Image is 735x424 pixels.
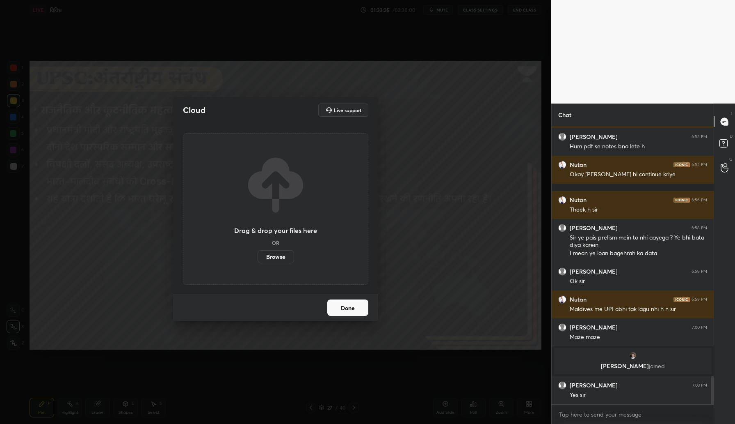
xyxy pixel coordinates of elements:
h6: [PERSON_NAME] [570,224,618,232]
img: iconic-dark.1390631f.png [673,162,690,167]
img: default.png [558,267,566,276]
div: Sir ye pais prelism mein to nhi aayega ? Ye bhi bata diya karein [570,234,707,249]
img: default.png [558,224,566,232]
div: grid [552,126,714,404]
img: 86f8158428ef4076ad98ea9240575265.jpg [558,295,566,304]
p: [PERSON_NAME] [559,363,707,369]
h2: Cloud [183,105,205,115]
div: 6:56 PM [692,198,707,203]
div: 6:59 PM [692,297,707,302]
p: Chat [552,104,578,126]
div: 6:58 PM [692,226,707,230]
div: 6:55 PM [692,162,707,167]
h5: Live support [334,108,361,113]
div: Okay [PERSON_NAME] hi continue kriye [570,171,707,179]
img: iconic-dark.1390631f.png [673,297,690,302]
div: Ok sir [570,277,707,286]
img: eaaab81aa80f4d04899b30a4153358ce.jpg [629,351,637,359]
h3: Drag & drop your files here [234,227,317,234]
p: G [729,156,733,162]
div: Maldives me UPI abhi tak lagu nhi h n sir [570,305,707,313]
img: default.png [558,381,566,389]
p: T [730,110,733,116]
img: default.png [558,323,566,332]
img: default.png [558,133,566,141]
h6: [PERSON_NAME] [570,133,618,141]
div: I mean ye loan bagehrah ka data [570,249,707,258]
div: Maze maze [570,333,707,341]
div: 6:59 PM [692,269,707,274]
p: D [730,133,733,139]
h6: [PERSON_NAME] [570,268,618,275]
h6: Nutan [570,161,587,168]
div: Yes sir [570,391,707,399]
h6: Nutan [570,296,587,303]
h6: [PERSON_NAME] [570,324,618,331]
div: 7:03 PM [692,383,707,388]
h5: OR [272,240,279,245]
button: Done [327,300,368,316]
div: Hum pdf se notes bna lete h [570,143,707,151]
img: 86f8158428ef4076ad98ea9240575265.jpg [558,161,566,169]
span: joined [649,362,665,370]
img: 86f8158428ef4076ad98ea9240575265.jpg [558,196,566,204]
div: Theek h sir [570,206,707,214]
img: iconic-dark.1390631f.png [673,198,690,203]
div: 6:55 PM [692,134,707,139]
div: 7:00 PM [692,325,707,330]
h6: [PERSON_NAME] [570,382,618,389]
h6: Nutan [570,196,587,204]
